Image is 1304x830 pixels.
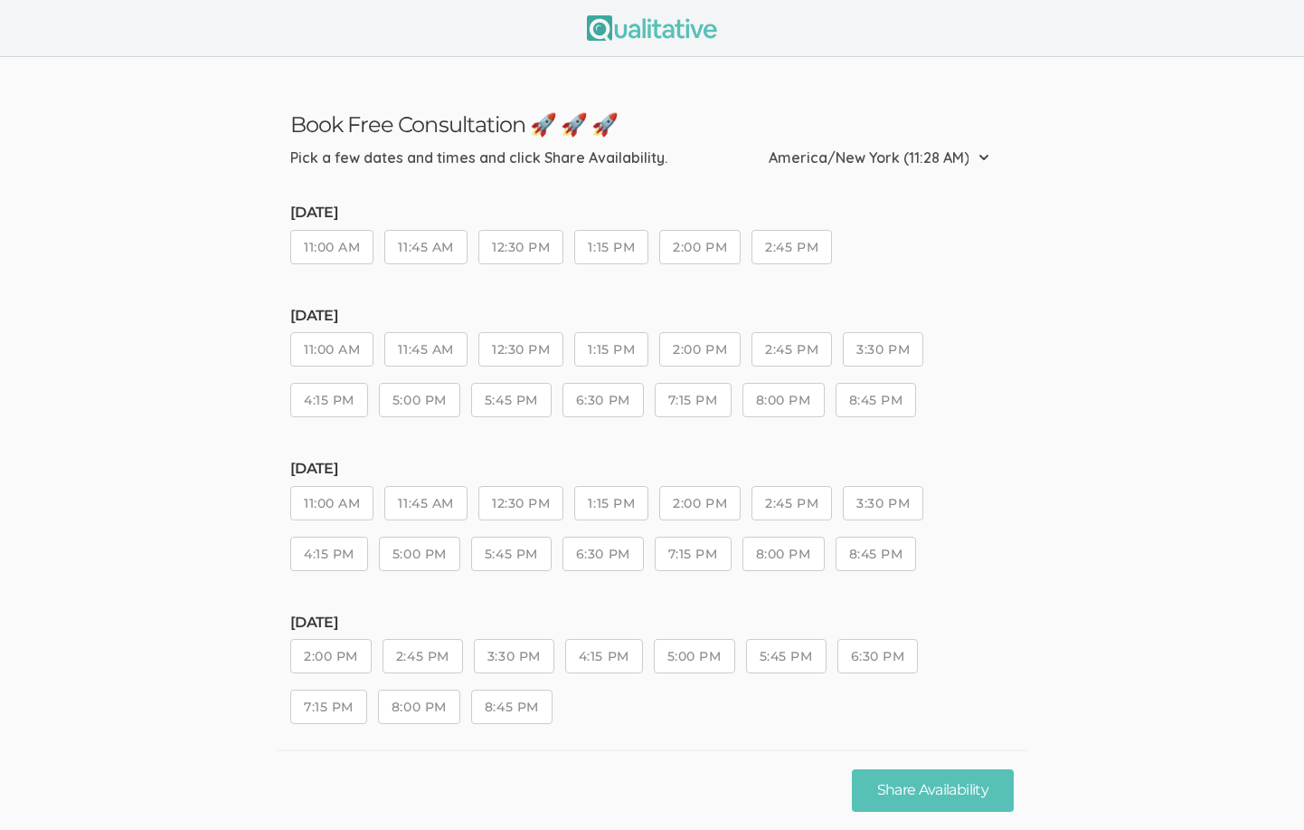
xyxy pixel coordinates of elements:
img: Qualitative [587,15,717,41]
button: 5:45 PM [746,639,827,673]
button: 8:45 PM [836,383,917,417]
button: 2:00 PM [290,639,372,673]
button: 7:15 PM [655,383,732,417]
button: 5:00 PM [654,639,735,673]
button: 4:15 PM [290,383,368,417]
button: 11:45 AM [384,332,467,367]
button: 5:00 PM [379,537,460,571]
button: 11:45 AM [384,486,467,520]
button: 6:30 PM [562,383,644,417]
button: 2:45 PM [751,230,832,264]
button: 11:00 AM [290,332,373,367]
button: 8:45 PM [471,690,553,724]
button: 11:00 AM [290,230,373,264]
button: 12:30 PM [478,332,563,367]
button: 6:30 PM [562,537,644,571]
h5: [DATE] [290,205,1014,221]
button: 1:15 PM [574,486,648,520]
button: 5:45 PM [471,537,552,571]
h3: Book Free Consultation 🚀 🚀 🚀 [290,111,1014,138]
button: 3:30 PM [843,332,923,367]
button: 2:00 PM [659,230,741,264]
button: 8:00 PM [378,690,460,724]
button: 2:00 PM [659,486,741,520]
button: 4:15 PM [290,537,368,571]
button: 6:30 PM [837,639,919,673]
h5: [DATE] [290,461,1014,477]
button: 12:30 PM [478,486,563,520]
button: 8:45 PM [836,537,917,571]
button: 1:15 PM [574,230,648,264]
button: 8:00 PM [742,537,825,571]
button: 3:30 PM [843,486,923,520]
button: 11:00 AM [290,486,373,520]
button: 2:45 PM [751,486,832,520]
button: Share Availability [852,769,1014,812]
button: 2:45 PM [383,639,463,673]
button: 4:15 PM [565,639,643,673]
button: 11:45 AM [384,230,467,264]
button: 3:30 PM [474,639,554,673]
h5: [DATE] [290,308,1014,324]
button: 7:15 PM [655,537,732,571]
div: Pick a few dates and times and click Share Availability. [290,148,667,168]
h5: [DATE] [290,615,1014,631]
button: 1:15 PM [574,332,648,367]
button: 5:45 PM [471,383,552,417]
button: 7:15 PM [290,690,367,724]
button: 5:00 PM [379,383,460,417]
button: 2:00 PM [659,332,741,367]
button: 12:30 PM [478,230,563,264]
button: 2:45 PM [751,332,832,367]
button: 8:00 PM [742,383,825,417]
